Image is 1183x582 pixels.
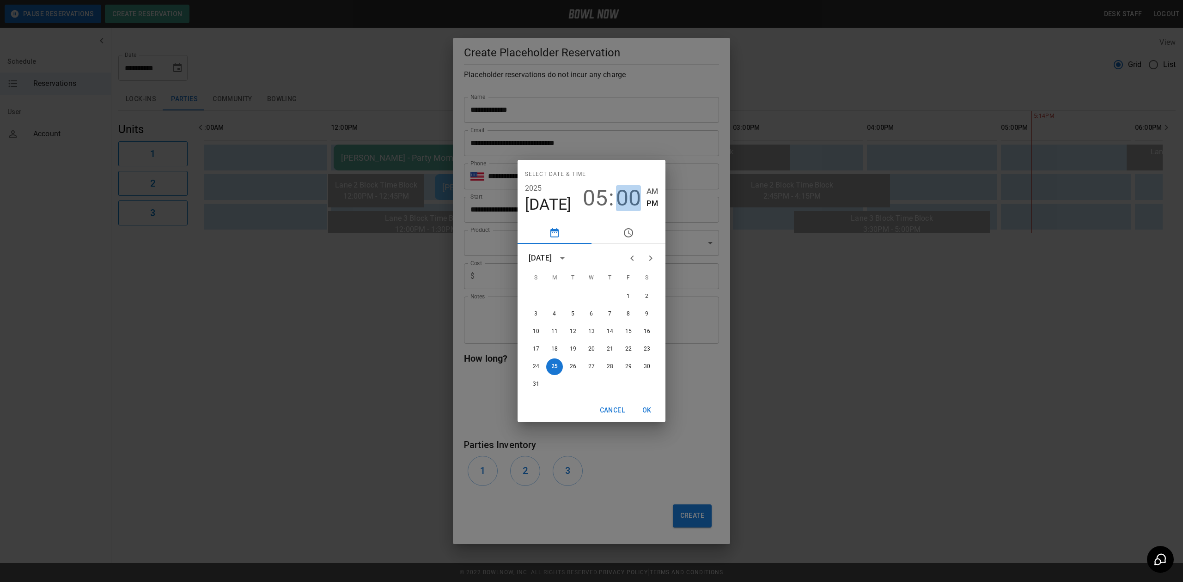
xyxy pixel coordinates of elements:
div: [DATE] [529,253,552,264]
button: 21 [602,341,618,358]
button: 25 [546,358,563,375]
button: 10 [528,323,544,340]
button: 20 [583,341,600,358]
button: 13 [583,323,600,340]
span: Thursday [602,269,618,287]
button: calendar view is open, switch to year view [555,250,570,266]
button: [DATE] [525,195,572,214]
button: 2 [639,288,655,305]
button: Previous month [623,249,641,267]
button: 6 [583,306,600,322]
button: 8 [620,306,637,322]
span: Wednesday [583,269,600,287]
button: 23 [639,341,655,358]
button: 18 [546,341,563,358]
button: pick time [591,222,665,244]
button: 15 [620,323,637,340]
button: 9 [639,306,655,322]
span: : [609,185,614,211]
button: 7 [602,306,618,322]
button: 24 [528,358,544,375]
button: 1 [620,288,637,305]
button: 14 [602,323,618,340]
button: 28 [602,358,618,375]
span: Tuesday [565,269,581,287]
button: 2025 [525,182,542,195]
button: 4 [546,306,563,322]
button: pick date [518,222,591,244]
button: PM [646,197,658,210]
button: 11 [546,323,563,340]
button: 3 [528,306,544,322]
span: Sunday [528,269,544,287]
button: 5 [565,306,581,322]
button: 31 [528,376,544,393]
button: Cancel [596,402,628,419]
button: 29 [620,358,637,375]
button: 17 [528,341,544,358]
button: 16 [639,323,655,340]
button: 05 [583,185,608,211]
button: 27 [583,358,600,375]
span: Saturday [639,269,655,287]
span: Select date & time [525,167,586,182]
button: 26 [565,358,581,375]
button: AM [646,185,658,198]
button: 00 [616,185,641,211]
button: OK [632,402,662,419]
span: Friday [620,269,637,287]
button: Next month [641,249,660,267]
button: 12 [565,323,581,340]
button: 30 [639,358,655,375]
span: Monday [546,269,563,287]
button: 22 [620,341,637,358]
button: 19 [565,341,581,358]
